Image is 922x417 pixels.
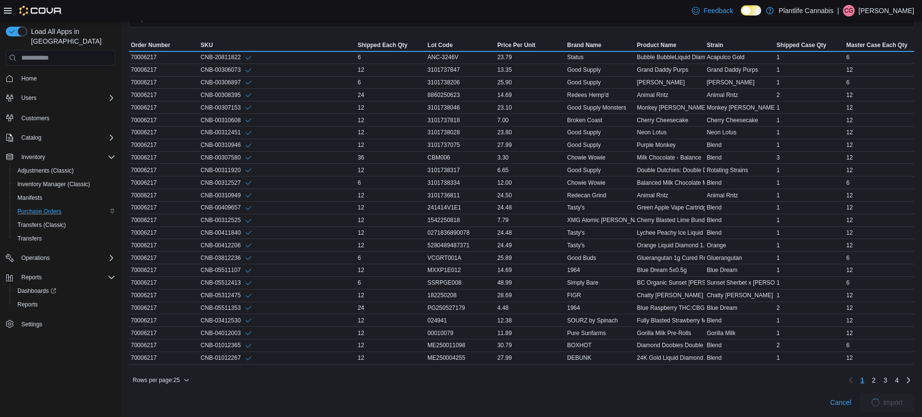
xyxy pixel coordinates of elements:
[245,254,252,262] svg: Info
[844,127,914,138] div: 12
[495,114,565,126] div: 7.00
[565,252,635,264] div: Good Buds
[775,51,844,63] div: 1
[635,252,705,264] div: Gluerangutan 1g Cured Resin All-in-One Vape
[201,204,252,212] div: CNB-00409657
[565,114,635,126] div: Broken Coast
[14,285,115,297] span: Dashboards
[775,139,844,151] div: 1
[129,102,199,113] div: 70006217
[2,317,119,331] button: Settings
[245,179,252,187] svg: Info
[903,374,914,386] a: Next page
[17,252,54,264] button: Operations
[14,178,115,190] span: Inventory Manager (Classic)
[245,267,252,274] svg: Info
[245,304,252,312] svg: Info
[201,241,252,249] div: CNB-00412206
[356,252,425,264] div: 6
[2,251,119,265] button: Operations
[495,77,565,88] div: 25.90
[425,77,495,88] div: 3101738206
[844,190,914,201] div: 12
[129,214,199,226] div: 70006217
[635,89,705,101] div: Animal Rntz
[707,41,723,49] span: Strain
[129,127,199,138] div: 70006217
[775,227,844,239] div: 1
[14,178,94,190] a: Inventory Manager (Classic)
[201,166,252,174] div: CNB-00311920
[872,375,876,385] span: 2
[129,177,199,189] div: 70006217
[356,214,425,226] div: 12
[356,64,425,76] div: 12
[826,393,855,412] button: Cancel
[129,64,199,76] div: 70006217
[2,271,119,284] button: Reports
[843,5,855,16] div: Chris Graham
[17,272,115,283] span: Reports
[635,114,705,126] div: Cherry Cheesecake
[565,164,635,176] div: Good Supply
[425,114,495,126] div: 3101737818
[10,232,119,245] button: Transfers
[565,89,635,101] div: Redees Hemp'd
[27,27,115,46] span: Load All Apps in [GEOGRAPHIC_DATA]
[245,354,252,362] svg: Info
[635,39,705,51] button: Product Name
[21,134,41,142] span: Catalog
[17,301,38,308] span: Reports
[565,240,635,251] div: Tasty's
[495,227,565,239] div: 24.48
[883,398,903,407] span: Import
[14,233,46,244] a: Transfers
[705,51,775,63] div: Acapulco Gold
[17,112,115,124] span: Customers
[844,39,914,51] button: Master Case Each Qty
[775,89,844,101] div: 2
[17,112,53,124] a: Customers
[425,252,495,264] div: VCGRT001A
[245,329,252,337] svg: Info
[844,64,914,76] div: 12
[17,272,46,283] button: Reports
[705,164,775,176] div: Rotating Strains
[14,192,46,204] a: Manifests
[705,77,775,88] div: [PERSON_NAME]
[14,285,60,297] a: Dashboards
[245,116,252,124] svg: Info
[705,202,775,213] div: Blend
[245,229,252,237] svg: Info
[495,152,565,163] div: 3.30
[356,77,425,88] div: 6
[129,51,199,63] div: 70006217
[245,54,252,62] svg: Info
[245,317,252,324] svg: Info
[356,127,425,138] div: 12
[245,91,252,99] svg: Info
[14,233,115,244] span: Transfers
[21,75,37,82] span: Home
[844,139,914,151] div: 12
[879,372,891,388] a: Page 3 of 4
[635,102,705,113] div: Monkey [PERSON_NAME] 1000mg
[705,127,775,138] div: Neon Lotus
[245,342,252,350] svg: Info
[10,205,119,218] button: Purchase Orders
[425,127,495,138] div: 3101738028
[635,202,705,213] div: Green Apple Vape Cartridge
[565,139,635,151] div: Good Supply
[201,103,252,112] div: CNB-00307153
[356,39,425,51] button: Shipped Each Qty
[129,374,193,386] button: Rows per page:25
[868,372,880,388] a: Page 2 of 4
[844,152,914,163] div: 12
[425,214,495,226] div: 1542250818
[775,77,844,88] div: 1
[777,41,827,49] span: Shipped Case Qty
[775,214,844,226] div: 1
[425,39,495,51] button: Lot Code
[837,5,839,16] p: |
[565,177,635,189] div: Chowie Wowie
